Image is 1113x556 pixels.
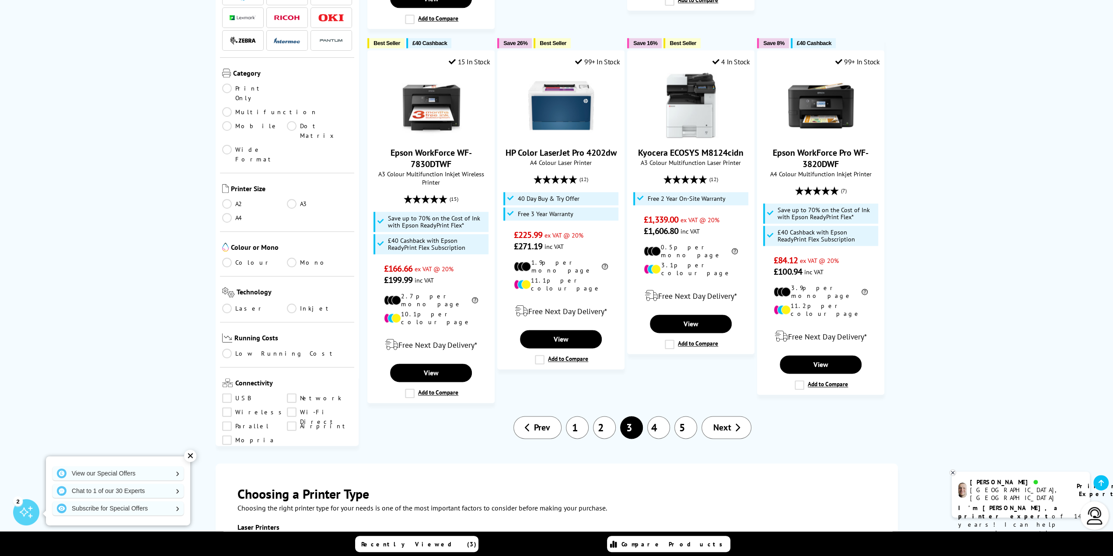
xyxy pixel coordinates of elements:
[222,199,287,209] a: A2
[450,191,458,207] span: (15)
[355,536,478,552] a: Recently Viewed (3)
[318,14,344,21] img: OKI
[540,40,566,46] span: Best Seller
[762,170,879,178] span: A4 Colour Multifunction Inkjet Printer
[318,12,344,23] a: OKI
[388,237,487,251] span: £40 Cashback with Epson ReadyPrint Flex Subscription
[502,299,620,323] div: modal_delivery
[233,69,352,79] span: Category
[384,274,412,286] span: £199.99
[514,229,542,241] span: £225.99
[680,216,719,224] span: ex VAT @ 20%
[230,36,256,45] img: Zebra
[648,195,726,202] span: Free 2 Year On-Site Warranty
[644,225,678,237] span: £1,606.80
[665,339,718,349] label: Add to Compare
[774,255,798,266] span: £84.12
[638,147,743,158] a: Kyocera ECOSYS M8124cidn
[788,131,854,140] a: Epson WorkForce Pro WF-3820DWF
[1086,507,1103,525] img: user-headset-light.svg
[497,38,532,48] button: Save 26%
[52,466,184,480] a: View our Special Offers
[222,393,287,403] a: USB
[52,484,184,498] a: Chat to 1 of our 30 Experts
[528,73,594,138] img: HP Color LaserJet Pro 4202dw
[222,378,233,387] img: Connectivity
[644,214,678,225] span: £1,339.00
[222,121,287,140] a: Mobile
[222,258,287,267] a: Colour
[632,283,750,308] div: modal_delivery
[958,504,1060,520] b: I'm [PERSON_NAME], a printer expert
[970,478,1066,486] div: [PERSON_NAME]
[506,147,617,158] a: HP Color LaserJet Pro 4202dw
[674,416,697,439] a: 5
[384,292,478,308] li: 2.7p per mono page
[632,158,750,167] span: A3 Colour Multifunction Laser Printer
[406,38,451,48] button: £40 Cashback
[797,40,831,46] span: £40 Cashback
[795,380,848,390] label: Add to Compare
[774,302,868,318] li: 11.2p per colour page
[544,242,564,251] span: inc VAT
[230,15,256,21] img: Lexmark
[237,502,876,514] p: Choosing the right printer type for your needs is one of the most important factors to consider b...
[372,332,490,357] div: modal_delivery
[528,131,594,140] a: HP Color LaserJet Pro 4202dw
[958,483,966,498] img: ashley-livechat.png
[535,355,588,364] label: Add to Compare
[658,131,724,140] a: Kyocera ECOSYS M8124cidn
[287,199,352,209] a: A3
[658,73,724,138] img: Kyocera ECOSYS M8124cidn
[514,276,608,292] li: 11.1p per colour page
[318,35,344,46] a: Pantum
[774,266,802,277] span: £100.94
[712,57,750,66] div: 4 In Stock
[778,229,876,243] span: £40 Cashback with Epson ReadyPrint Flex Subscription
[405,388,458,398] label: Add to Compare
[231,243,352,253] span: Colour or Mono
[222,349,352,358] a: Low Running Cost
[388,215,487,229] span: Save up to 70% on the Cost of Ink with Epson ReadyPrint Flex*
[607,536,730,552] a: Compare Products
[514,241,542,252] span: £271.19
[644,243,738,259] li: 0.5p per mono page
[670,40,696,46] span: Best Seller
[367,38,405,48] button: Best Seller
[773,147,869,170] a: Epson WorkForce Pro WF-3820DWF
[503,40,527,46] span: Save 26%
[237,485,876,502] h2: Choosing a Printer Type
[633,40,657,46] span: Save 16%
[713,422,731,433] span: Next
[287,258,352,267] a: Mono
[222,213,287,223] a: A4
[835,57,879,66] div: 99+ In Stock
[650,315,731,333] a: View
[222,287,235,297] img: Technology
[800,256,839,265] span: ex VAT @ 20%
[518,195,579,202] span: 40 Day Buy & Try Offer
[222,407,287,417] a: Wireless
[361,540,477,548] span: Recently Viewed (3)
[222,107,318,117] a: Multifunction
[222,84,287,103] a: Print Only
[514,259,608,274] li: 1.9p per mono page
[663,38,701,48] button: Best Seller
[222,69,231,77] img: Category
[415,265,454,273] span: ex VAT @ 20%
[222,145,287,164] a: Wide Format
[970,486,1066,502] div: [GEOGRAPHIC_DATA], [GEOGRAPHIC_DATA]
[274,15,300,20] img: Ricoh
[791,38,836,48] button: £40 Cashback
[384,263,412,274] span: £166.66
[534,422,550,433] span: Prev
[398,73,464,138] img: Epson WorkForce WF-7830DTWF
[415,276,434,284] span: inc VAT
[222,243,229,252] img: Colour or Mono
[237,523,876,532] h3: Laser Printers
[763,40,784,46] span: Save 8%
[390,364,471,382] a: View
[384,310,478,326] li: 10.1p per colour page
[518,210,573,217] span: Free 3 Year Warranty
[287,421,352,431] a: Airprint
